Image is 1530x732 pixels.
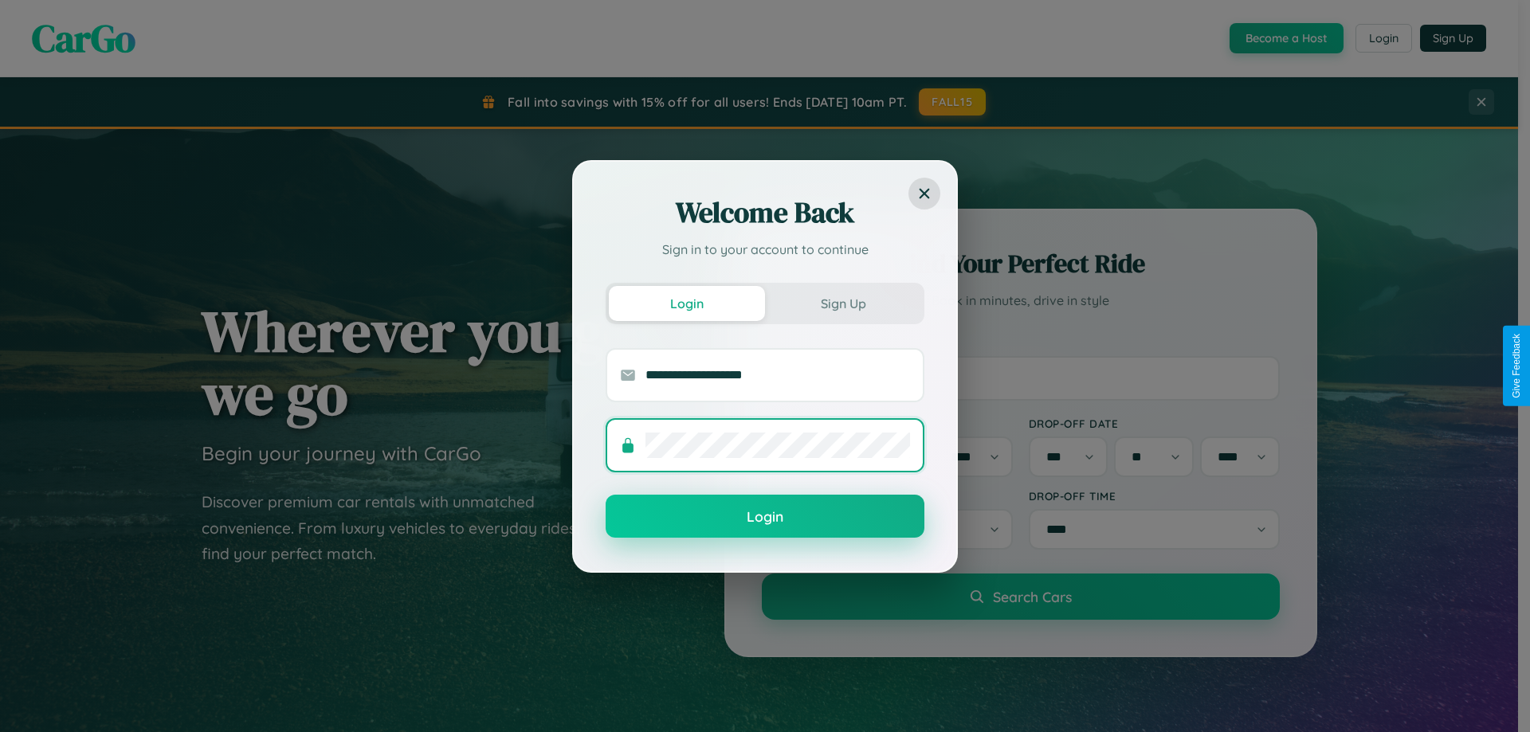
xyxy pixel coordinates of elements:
h2: Welcome Back [606,194,924,232]
button: Login [606,495,924,538]
p: Sign in to your account to continue [606,240,924,259]
button: Login [609,286,765,321]
div: Give Feedback [1511,334,1522,398]
button: Sign Up [765,286,921,321]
